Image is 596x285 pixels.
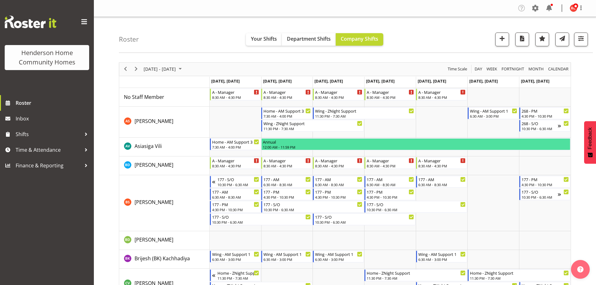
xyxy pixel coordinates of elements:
[418,78,446,84] span: [DATE], [DATE]
[119,107,210,138] td: Arshdeep Singh resource
[135,118,173,125] span: [PERSON_NAME]
[263,182,311,187] div: 6:30 AM - 8:30 AM
[313,213,415,225] div: Billie Sothern"s event - 177 - S/O Begin From Wednesday, October 1, 2025 at 10:30:00 PM GMT+13:00...
[416,157,467,169] div: Barbara Dunlop"s event - A - Manager Begin From Friday, October 3, 2025 at 8:30:00 AM GMT+13:00 E...
[315,95,362,100] div: 8:30 AM - 4:30 PM
[584,121,596,164] button: Feedback - Show survey
[263,195,311,200] div: 4:30 PM - 10:30 PM
[210,176,261,188] div: Billie Sothern"s event - 177 - S/O Begin From Sunday, September 28, 2025 at 10:30:00 PM GMT+13:00...
[418,157,466,164] div: A - Manager
[212,214,311,220] div: 177 - S/O
[315,114,414,119] div: 11:30 PM - 7:30 AM
[315,257,362,262] div: 6:30 AM - 3:00 PM
[263,108,311,114] div: Home - AM Support 3
[261,138,570,150] div: Asiasiga Vili"s event - Annual Begin From Tuesday, September 30, 2025 at 12:00:00 AM GMT+13:00 En...
[519,188,570,200] div: Billie Sothern"s event - 177 - S/O Begin From Sunday, October 5, 2025 at 10:30:00 PM GMT+13:00 En...
[16,130,81,139] span: Shifts
[261,176,312,188] div: Billie Sothern"s event - 177 - AM Begin From Tuesday, September 30, 2025 at 6:30:00 AM GMT+13:00 ...
[263,78,292,84] span: [DATE], [DATE]
[522,114,569,119] div: 4:30 PM - 10:30 PM
[16,98,91,108] span: Roster
[263,257,311,262] div: 6:30 AM - 3:00 PM
[313,188,364,200] div: Billie Sothern"s event - 177 - PM Begin From Wednesday, October 1, 2025 at 4:30:00 PM GMT+13:00 E...
[315,176,362,182] div: 177 - AM
[263,95,311,100] div: 8:30 AM - 4:30 PM
[263,126,362,131] div: 11:30 PM - 7:30 AM
[501,65,525,73] button: Fortnight
[367,270,466,276] div: Home - ZNight Support
[367,163,414,168] div: 8:30 AM - 4:30 PM
[521,78,549,84] span: [DATE], [DATE]
[522,126,558,131] div: 10:30 PM - 6:30 AM
[263,176,311,182] div: 177 - AM
[210,213,313,225] div: Billie Sothern"s event - 177 - S/O Begin From Monday, September 29, 2025 at 10:30:00 PM GMT+13:00...
[315,157,362,164] div: A - Manager
[119,175,210,231] td: Billie Sothern resource
[315,189,362,195] div: 177 - PM
[217,276,259,281] div: 11:30 PM - 7:30 AM
[141,63,186,76] div: Sep 29 - Oct 05, 2025
[210,269,261,281] div: Cheenee Vargas"s event - Home - ZNight Support Begin From Sunday, September 28, 2025 at 11:30:00 ...
[135,199,173,206] span: [PERSON_NAME]
[263,201,362,207] div: 177 - S/O
[263,207,362,212] div: 10:30 PM - 6:30 AM
[263,157,311,164] div: A - Manager
[135,142,162,150] a: Asiasiga Vili
[367,95,414,100] div: 8:30 AM - 4:30 PM
[470,270,569,276] div: Home - ZNight Support
[577,266,583,272] img: help-xxl-2.png
[212,195,259,200] div: 6:30 AM - 8:30 AM
[469,78,498,84] span: [DATE], [DATE]
[367,89,414,95] div: A - Manager
[315,108,414,114] div: Wing - ZNight Support
[212,145,259,150] div: 7:30 AM - 4:00 PM
[555,33,569,46] button: Send a list of all shifts for the selected filtered period to all rostered employees.
[364,157,415,169] div: Barbara Dunlop"s event - A - Manager Begin From Thursday, October 2, 2025 at 8:30:00 AM GMT+13:00...
[261,89,312,100] div: No Staff Member"s event - A - Manager Begin From Tuesday, September 30, 2025 at 8:30:00 AM GMT+13...
[527,65,545,73] button: Timeline Month
[547,65,570,73] button: Month
[135,255,190,262] a: Brijesh (BK) Kachhadiya
[574,33,588,46] button: Filter Shifts
[418,95,466,100] div: 8:30 AM - 4:30 PM
[132,65,140,73] button: Next
[120,63,131,76] div: previous period
[416,176,467,188] div: Billie Sothern"s event - 177 - AM Begin From Friday, October 3, 2025 at 6:30:00 AM GMT+13:00 Ends...
[210,157,261,169] div: Barbara Dunlop"s event - A - Manager Begin From Monday, September 29, 2025 at 8:30:00 AM GMT+13:0...
[121,65,130,73] button: Previous
[16,145,81,155] span: Time & Attendance
[210,89,261,100] div: No Staff Member"s event - A - Manager Begin From Monday, September 29, 2025 at 8:30:00 AM GMT+13:...
[16,114,91,123] span: Inbox
[212,201,259,207] div: 177 - PM
[131,63,141,76] div: next period
[282,33,336,46] button: Department Shifts
[418,251,466,257] div: Wing - AM Support 1
[364,269,467,281] div: Cheenee Vargas"s event - Home - ZNight Support Begin From Thursday, October 2, 2025 at 11:30:00 P...
[315,220,414,225] div: 10:30 PM - 6:30 AM
[522,195,558,200] div: 10:30 PM - 6:30 AM
[119,156,210,175] td: Barbara Dunlop resource
[315,163,362,168] div: 8:30 AM - 4:30 PM
[522,120,558,126] div: 268 - S/O
[474,65,483,73] button: Timeline Day
[212,163,259,168] div: 8:30 AM - 4:30 PM
[367,176,414,182] div: 177 - AM
[263,139,568,145] div: Annual
[515,33,529,46] button: Download a PDF of the roster according to the set date range.
[366,78,395,84] span: [DATE], [DATE]
[416,89,467,100] div: No Staff Member"s event - A - Manager Begin From Friday, October 3, 2025 at 8:30:00 AM GMT+13:00 ...
[315,214,414,220] div: 177 - S/O
[210,251,261,262] div: Brijesh (BK) Kachhadiya"s event - Wing - AM Support 1 Begin From Monday, September 29, 2025 at 6:...
[263,89,311,95] div: A - Manager
[124,94,164,100] span: No Staff Member
[447,65,468,73] button: Time Scale
[522,176,569,182] div: 177 - PM
[418,257,466,262] div: 6:30 AM - 3:00 PM
[486,65,498,73] span: Week
[418,163,466,168] div: 8:30 AM - 4:30 PM
[119,36,139,43] h4: Roster
[447,65,468,73] span: Time Scale
[528,65,544,73] span: Month
[135,143,162,150] span: Asiasiga Vili
[522,182,569,187] div: 4:30 PM - 10:30 PM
